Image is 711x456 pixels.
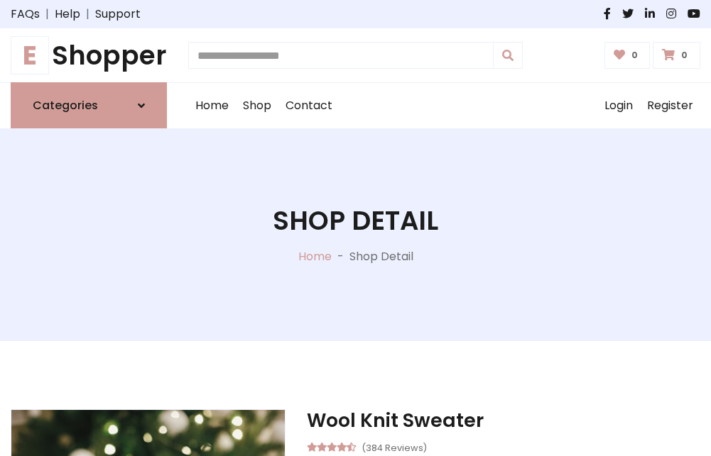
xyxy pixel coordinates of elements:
[628,49,641,62] span: 0
[640,83,700,128] a: Register
[236,83,278,128] a: Shop
[11,82,167,128] a: Categories
[307,409,700,432] h3: Wool Knit Sweater
[80,6,95,23] span: |
[11,40,167,71] a: EShopper
[11,36,49,74] span: E
[273,205,438,236] h1: Shop Detail
[678,49,691,62] span: 0
[332,248,349,265] p: -
[11,6,40,23] a: FAQs
[11,40,167,71] h1: Shopper
[597,83,640,128] a: Login
[298,248,332,265] a: Home
[188,83,236,128] a: Home
[40,6,55,23] span: |
[55,6,80,23] a: Help
[362,438,427,455] small: (384 Reviews)
[604,42,651,69] a: 0
[349,248,413,265] p: Shop Detail
[653,42,700,69] a: 0
[95,6,141,23] a: Support
[33,99,98,112] h6: Categories
[278,83,340,128] a: Contact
